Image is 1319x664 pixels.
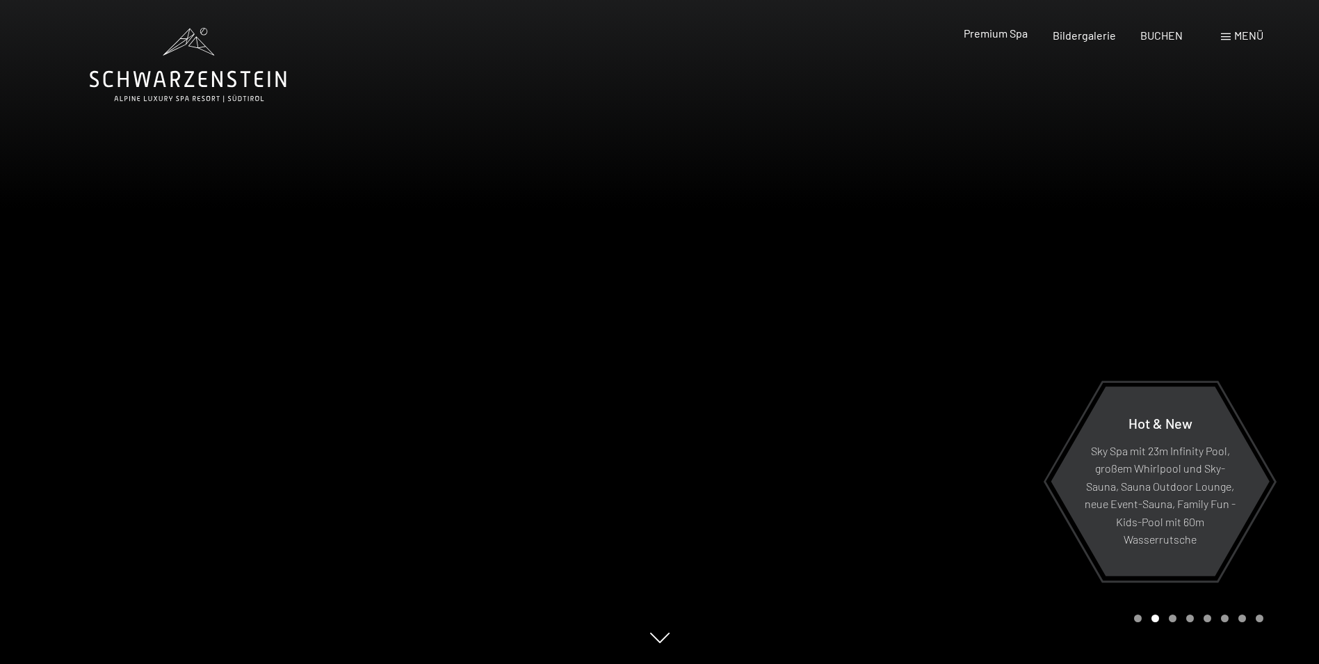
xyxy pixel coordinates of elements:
a: Premium Spa [964,26,1028,40]
div: Carousel Page 7 [1238,615,1246,622]
div: Carousel Page 5 [1204,615,1211,622]
div: Carousel Page 4 [1186,615,1194,622]
div: Carousel Page 3 [1169,615,1176,622]
a: BUCHEN [1140,29,1183,42]
div: Carousel Page 1 [1134,615,1142,622]
a: Hot & New Sky Spa mit 23m Infinity Pool, großem Whirlpool und Sky-Sauna, Sauna Outdoor Lounge, ne... [1050,386,1270,577]
span: Menü [1234,29,1263,42]
div: Carousel Page 8 [1256,615,1263,622]
a: Bildergalerie [1053,29,1116,42]
div: Carousel Pagination [1129,615,1263,622]
p: Sky Spa mit 23m Infinity Pool, großem Whirlpool und Sky-Sauna, Sauna Outdoor Lounge, neue Event-S... [1085,441,1236,548]
div: Carousel Page 2 (Current Slide) [1151,615,1159,622]
div: Carousel Page 6 [1221,615,1229,622]
span: Hot & New [1128,414,1192,431]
